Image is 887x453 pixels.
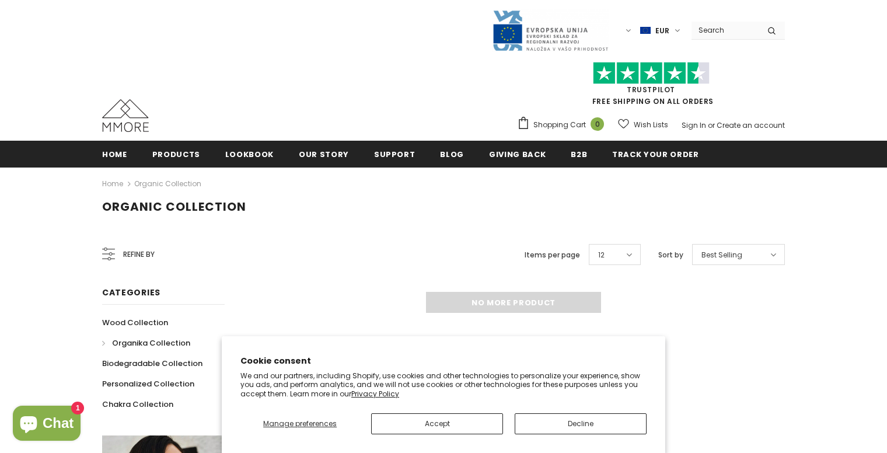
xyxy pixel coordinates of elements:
[134,179,201,189] a: Organic Collection
[634,119,668,131] span: Wish Lists
[655,25,669,37] span: EUR
[371,413,503,434] button: Accept
[440,149,464,160] span: Blog
[102,394,173,414] a: Chakra Collection
[240,355,647,367] h2: Cookie consent
[152,141,200,167] a: Products
[701,249,742,261] span: Best Selling
[515,413,647,434] button: Decline
[717,120,785,130] a: Create an account
[525,249,580,261] label: Items per page
[102,374,194,394] a: Personalized Collection
[612,149,699,160] span: Track your order
[692,22,759,39] input: Search Site
[102,353,202,374] a: Biodegradable Collection
[225,149,274,160] span: Lookbook
[102,312,168,333] a: Wood Collection
[102,149,127,160] span: Home
[299,149,349,160] span: Our Story
[112,337,190,349] span: Organika Collection
[658,249,683,261] label: Sort by
[351,389,399,399] a: Privacy Policy
[533,119,586,131] span: Shopping Cart
[618,114,668,135] a: Wish Lists
[489,149,546,160] span: Giving back
[708,120,715,130] span: or
[489,141,546,167] a: Giving back
[102,333,190,353] a: Organika Collection
[374,141,415,167] a: support
[102,317,168,328] span: Wood Collection
[263,419,337,428] span: Manage preferences
[374,149,415,160] span: support
[591,117,604,131] span: 0
[440,141,464,167] a: Blog
[517,67,785,106] span: FREE SHIPPING ON ALL ORDERS
[492,9,609,52] img: Javni Razpis
[102,358,202,369] span: Biodegradable Collection
[627,85,675,95] a: Trustpilot
[102,99,149,132] img: MMORE Cases
[102,141,127,167] a: Home
[152,149,200,160] span: Products
[571,141,587,167] a: B2B
[492,25,609,35] a: Javni Razpis
[593,62,710,85] img: Trust Pilot Stars
[612,141,699,167] a: Track your order
[102,378,194,389] span: Personalized Collection
[240,413,359,434] button: Manage preferences
[682,120,706,130] a: Sign In
[102,177,123,191] a: Home
[123,248,155,261] span: Refine by
[240,371,647,399] p: We and our partners, including Shopify, use cookies and other technologies to personalize your ex...
[225,141,274,167] a: Lookbook
[571,149,587,160] span: B2B
[102,399,173,410] span: Chakra Collection
[598,249,605,261] span: 12
[102,287,160,298] span: Categories
[517,116,610,134] a: Shopping Cart 0
[102,198,246,215] span: Organic Collection
[299,141,349,167] a: Our Story
[9,406,84,444] inbox-online-store-chat: Shopify online store chat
